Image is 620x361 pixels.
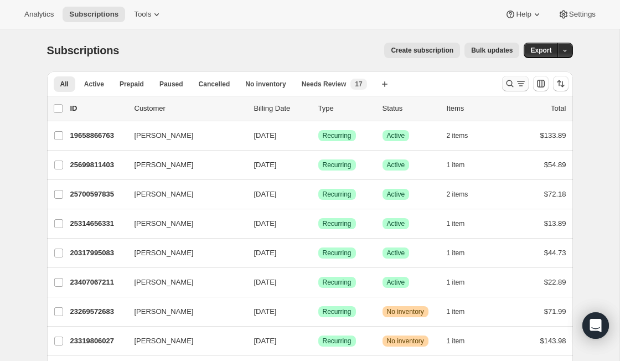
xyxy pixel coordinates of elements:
[254,337,277,345] span: [DATE]
[254,190,277,198] span: [DATE]
[464,43,519,58] button: Bulk updates
[387,337,424,345] span: No inventory
[582,312,609,339] div: Open Intercom Messenger
[70,103,126,114] p: ID
[544,219,566,228] span: $13.89
[135,247,194,259] span: [PERSON_NAME]
[447,245,477,261] button: 1 item
[553,76,569,91] button: Sort the results
[128,215,239,233] button: [PERSON_NAME]
[127,7,169,22] button: Tools
[387,219,405,228] span: Active
[159,80,183,89] span: Paused
[530,46,551,55] span: Export
[70,130,126,141] p: 19658866763
[128,274,239,291] button: [PERSON_NAME]
[128,244,239,262] button: [PERSON_NAME]
[24,10,54,19] span: Analytics
[135,277,194,288] span: [PERSON_NAME]
[63,7,125,22] button: Subscriptions
[70,103,566,114] div: IDCustomerBilling DateTypeStatusItemsTotal
[551,103,566,114] p: Total
[70,216,566,231] div: 25314656331[PERSON_NAME][DATE]SuccessRecurringSuccessActive1 item$13.89
[447,103,502,114] div: Items
[544,161,566,169] span: $54.89
[318,103,374,114] div: Type
[128,303,239,321] button: [PERSON_NAME]
[70,277,126,288] p: 23407067211
[69,10,118,19] span: Subscriptions
[70,157,566,173] div: 25699811403[PERSON_NAME][DATE]SuccessRecurringSuccessActive1 item$54.89
[323,249,352,257] span: Recurring
[135,218,194,229] span: [PERSON_NAME]
[355,80,362,89] span: 17
[447,278,465,287] span: 1 item
[447,219,465,228] span: 1 item
[120,80,144,89] span: Prepaid
[516,10,531,19] span: Help
[447,190,468,199] span: 2 items
[387,190,405,199] span: Active
[447,157,477,173] button: 1 item
[254,278,277,286] span: [DATE]
[323,190,352,199] span: Recurring
[254,307,277,316] span: [DATE]
[70,333,566,349] div: 23319806027[PERSON_NAME][DATE]SuccessRecurringWarningNo inventory1 item$143.98
[447,307,465,316] span: 1 item
[84,80,104,89] span: Active
[447,216,477,231] button: 1 item
[135,130,194,141] span: [PERSON_NAME]
[199,80,230,89] span: Cancelled
[544,190,566,198] span: $72.18
[533,76,549,91] button: Customize table column order and visibility
[323,161,352,169] span: Recurring
[551,7,602,22] button: Settings
[323,219,352,228] span: Recurring
[70,187,566,202] div: 25700597835[PERSON_NAME][DATE]SuccessRecurringSuccessActive2 items$72.18
[135,189,194,200] span: [PERSON_NAME]
[47,44,120,56] span: Subscriptions
[544,278,566,286] span: $22.89
[383,103,438,114] p: Status
[70,247,126,259] p: 20317995083
[544,249,566,257] span: $44.73
[323,131,352,140] span: Recurring
[384,43,460,58] button: Create subscription
[254,131,277,140] span: [DATE]
[134,10,151,19] span: Tools
[387,278,405,287] span: Active
[569,10,596,19] span: Settings
[447,187,480,202] button: 2 items
[540,337,566,345] span: $143.98
[447,128,480,143] button: 2 items
[323,278,352,287] span: Recurring
[302,80,347,89] span: Needs Review
[70,128,566,143] div: 19658866763[PERSON_NAME][DATE]SuccessRecurringSuccessActive2 items$133.89
[447,131,468,140] span: 2 items
[447,161,465,169] span: 1 item
[245,80,286,89] span: No inventory
[502,76,529,91] button: Search and filter results
[447,275,477,290] button: 1 item
[323,307,352,316] span: Recurring
[70,304,566,319] div: 23269572683[PERSON_NAME][DATE]SuccessRecurringWarningNo inventory1 item$71.99
[70,245,566,261] div: 20317995083[PERSON_NAME][DATE]SuccessRecurringSuccessActive1 item$44.73
[387,161,405,169] span: Active
[135,159,194,171] span: [PERSON_NAME]
[540,131,566,140] span: $133.89
[70,189,126,200] p: 25700597835
[128,332,239,350] button: [PERSON_NAME]
[128,185,239,203] button: [PERSON_NAME]
[254,219,277,228] span: [DATE]
[70,218,126,229] p: 25314656331
[387,249,405,257] span: Active
[128,156,239,174] button: [PERSON_NAME]
[447,249,465,257] span: 1 item
[70,275,566,290] div: 23407067211[PERSON_NAME][DATE]SuccessRecurringSuccessActive1 item$22.89
[498,7,549,22] button: Help
[254,161,277,169] span: [DATE]
[323,337,352,345] span: Recurring
[70,159,126,171] p: 25699811403
[18,7,60,22] button: Analytics
[254,103,309,114] p: Billing Date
